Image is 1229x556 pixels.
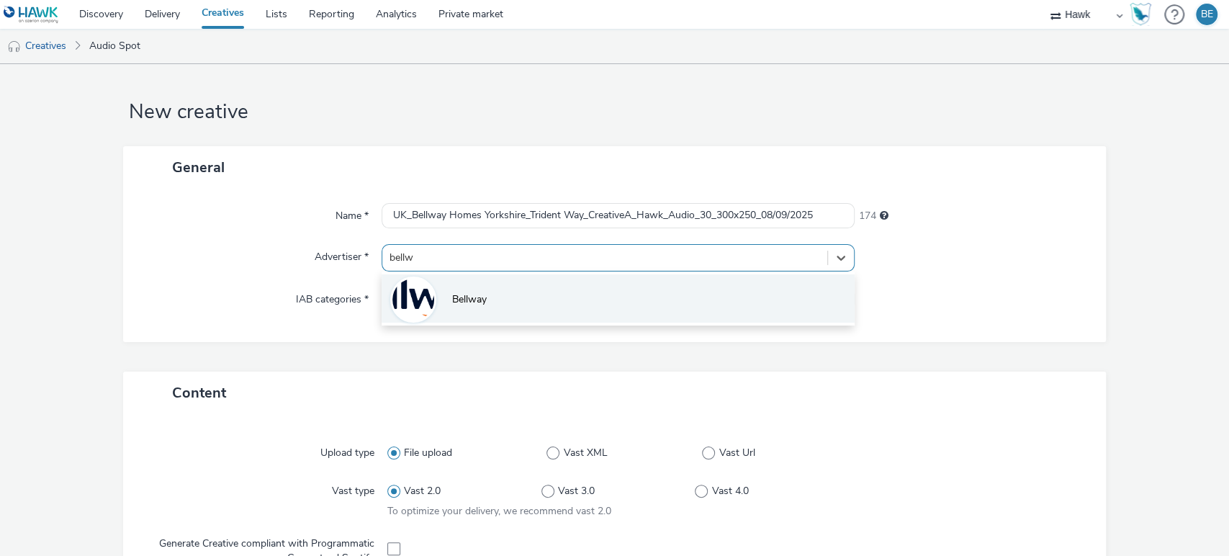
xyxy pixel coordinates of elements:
[404,484,441,498] span: Vast 2.0
[290,287,374,307] label: IAB categories *
[172,383,226,403] span: Content
[330,203,374,223] label: Name *
[1130,3,1151,26] img: Hawk Academy
[712,484,749,498] span: Vast 4.0
[172,158,225,177] span: General
[382,203,855,228] input: Name
[326,478,380,498] label: Vast type
[123,99,1107,126] h1: New creative
[558,484,595,498] span: Vast 3.0
[564,446,608,460] span: Vast XML
[392,279,434,320] img: Bellway
[858,209,875,223] span: 174
[879,209,888,223] div: Maximum 255 characters
[719,446,755,460] span: Vast Url
[309,244,374,264] label: Advertiser *
[7,40,22,54] img: audio
[387,504,611,518] span: To optimize your delivery, we recommend vast 2.0
[1130,3,1157,26] a: Hawk Academy
[452,292,487,307] span: Bellway
[4,6,59,24] img: undefined Logo
[404,446,452,460] span: File upload
[1201,4,1213,25] div: BE
[315,440,380,460] label: Upload type
[82,29,148,63] a: Audio Spot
